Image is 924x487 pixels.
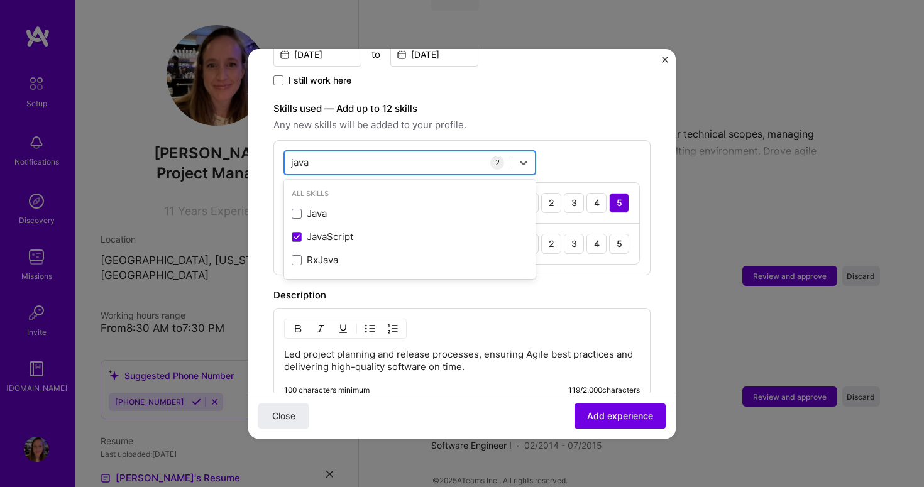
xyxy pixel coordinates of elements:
img: UL [365,324,375,334]
input: Date [273,42,361,67]
label: Description [273,289,326,301]
button: Close [258,403,309,428]
div: 3 [564,193,584,213]
button: Close [662,57,668,70]
img: Italic [316,324,326,334]
div: Java [292,207,528,220]
input: Date [390,42,478,67]
div: 2 [541,193,561,213]
div: to [371,48,380,61]
div: 4 [586,193,607,213]
div: 2 [541,234,561,254]
img: Divider [356,321,357,336]
span: Any new skills will be added to your profile. [273,118,651,133]
div: JavaScript [292,230,528,243]
div: RxJava [292,253,528,266]
div: 3 [564,234,584,254]
img: Bold [293,324,303,334]
button: Add experience [575,403,666,428]
div: 100 characters minimum [284,385,370,395]
img: Underline [338,324,348,334]
div: 119 / 2,000 characters [568,385,640,395]
span: Close [272,409,295,422]
span: Add experience [587,409,653,422]
div: 2 [490,156,504,170]
img: OL [388,324,398,334]
span: I still work here [289,74,351,87]
label: Skills used — Add up to 12 skills [273,101,651,116]
div: 5 [609,193,629,213]
div: 4 [586,234,607,254]
div: All Skills [284,187,536,200]
div: 5 [609,234,629,254]
p: Led project planning and release processes, ensuring Agile best practices and delivering high-qua... [284,348,640,373]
